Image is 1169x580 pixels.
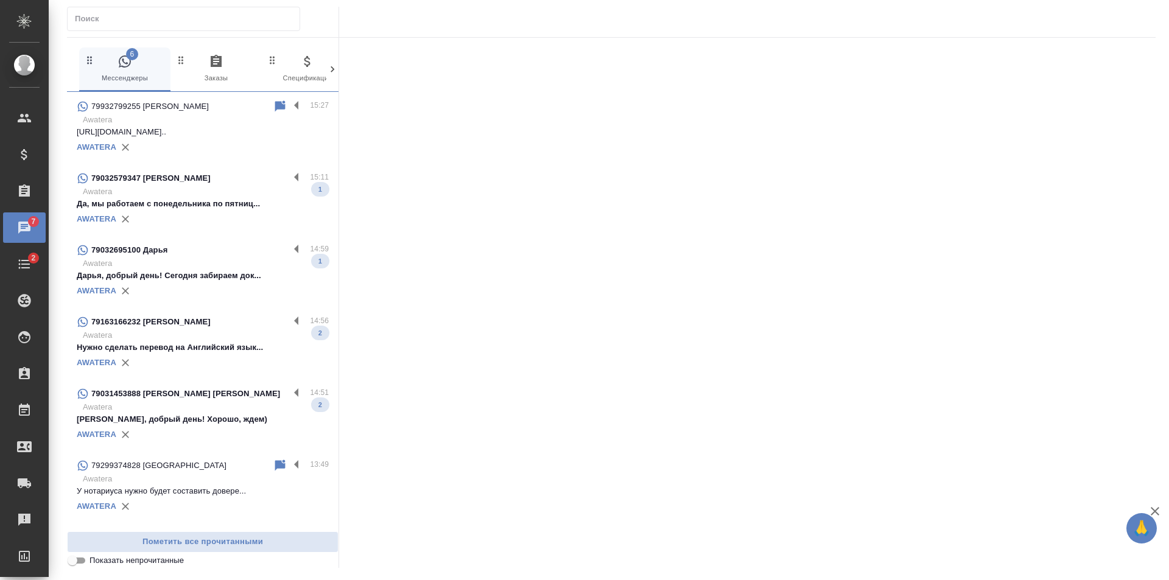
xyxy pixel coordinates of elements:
[273,530,287,545] div: Пометить непрочитанным
[83,114,329,126] p: Awatera
[310,386,329,399] p: 14:51
[311,255,329,267] span: 1
[267,54,348,84] span: Спецификации
[83,473,329,485] p: Awatera
[116,425,135,444] button: Удалить привязку
[310,243,329,255] p: 14:59
[310,99,329,111] p: 15:27
[77,413,329,425] p: [PERSON_NAME], добрый день! Хорошо, ждем)
[3,212,46,243] a: 7
[77,341,329,354] p: Нужно сделать перевод на Английский язык...
[91,100,209,113] p: 79932799255 [PERSON_NAME]
[310,171,329,183] p: 15:11
[77,126,329,138] p: [URL][DOMAIN_NAME]..
[90,554,184,567] span: Показать непрочитанные
[77,286,116,295] a: AWATERA
[311,327,329,339] span: 2
[84,54,166,84] span: Мессенджеры
[77,142,116,152] a: AWATERA
[310,530,329,542] p: 12:20
[311,183,329,195] span: 1
[77,198,329,210] p: Да, мы работаем с понедельника по пятниц...
[310,315,329,327] p: 14:56
[273,99,287,114] div: Пометить непрочитанным
[83,186,329,198] p: Awatera
[116,282,135,300] button: Удалить привязку
[24,252,43,264] span: 2
[24,215,43,228] span: 7
[67,379,339,451] div: 79031453888 [PERSON_NAME] [PERSON_NAME]14:51Awatera[PERSON_NAME], добрый день! Хорошо, ждем)2AWATERA
[91,244,168,256] p: 79032695100 Дарья
[83,257,329,270] p: Awatera
[175,54,257,84] span: Заказы
[1126,513,1157,543] button: 🙏
[126,48,138,60] span: 6
[77,270,329,282] p: Дарья, добрый день! Сегодня забираем док...
[310,458,329,470] p: 13:49
[74,535,332,549] span: Пометить все прочитанными
[67,164,339,236] div: 79032579347 [PERSON_NAME]15:11AwateraДа, мы работаем с понедельника по пятниц...1AWATERA
[75,10,300,27] input: Поиск
[77,501,116,511] a: AWATERA
[67,92,339,164] div: 79932799255 [PERSON_NAME]15:27Awatera[URL][DOMAIN_NAME]..AWATERA
[116,210,135,228] button: Удалить привязку
[3,249,46,279] a: 2
[67,307,339,379] div: 79163166232 [PERSON_NAME]14:56AwateraНужно сделать перевод на Английский язык...2AWATERA
[67,531,339,553] button: Пометить все прочитанными
[116,354,135,372] button: Удалить привязку
[67,236,339,307] div: 79032695100 Дарья14:59AwateraДарья, добрый день! Сегодня забираем док...1AWATERA
[83,329,329,341] p: Awatera
[273,458,287,473] div: Пометить непрочитанным
[311,399,329,411] span: 2
[83,401,329,413] p: Awatera
[91,459,226,472] p: 79299374828 [GEOGRAPHIC_DATA]
[1131,515,1152,541] span: 🙏
[77,214,116,223] a: AWATERA
[67,451,339,523] div: 79299374828 [GEOGRAPHIC_DATA]13:49AwateraУ нотариуса нужно будет составить довере...AWATERA
[77,358,116,367] a: AWATERA
[116,138,135,156] button: Удалить привязку
[175,54,187,66] svg: Зажми и перетащи, чтобы поменять порядок вкладок
[77,485,329,497] p: У нотариуса нужно будет составить довере...
[91,388,280,400] p: 79031453888 [PERSON_NAME] [PERSON_NAME]
[84,54,96,66] svg: Зажми и перетащи, чтобы поменять порядок вкладок
[77,430,116,439] a: AWATERA
[116,497,135,515] button: Удалить привязку
[91,316,211,328] p: 79163166232 [PERSON_NAME]
[91,172,211,184] p: 79032579347 [PERSON_NAME]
